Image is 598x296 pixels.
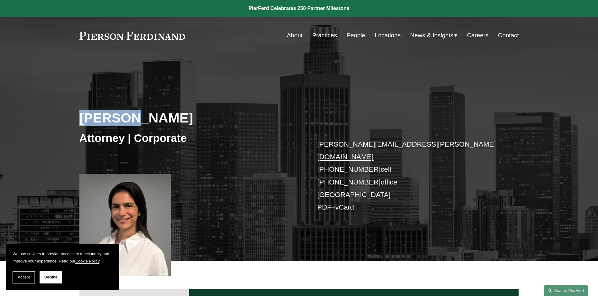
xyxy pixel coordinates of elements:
span: News & Insights [410,30,454,41]
p: cell office [GEOGRAPHIC_DATA] – [317,138,500,214]
a: Cookie Policy [75,259,100,263]
p: We use cookies to provide necessary functionality and improve your experience. Read our . [13,250,113,265]
button: Decline [40,271,62,283]
h2: [PERSON_NAME] [79,110,299,126]
button: Accept [13,271,35,283]
a: Careers [467,29,488,41]
a: [PHONE_NUMBER] [317,165,381,173]
a: vCard [335,203,354,211]
a: About [287,29,303,41]
span: Decline [44,275,57,279]
section: Cookie banner [6,244,119,290]
a: [PERSON_NAME][EMAIL_ADDRESS][PERSON_NAME][DOMAIN_NAME] [317,140,496,161]
a: Search this site [544,285,588,296]
a: Practices [312,29,337,41]
a: [PHONE_NUMBER] [317,178,381,186]
a: folder dropdown [410,29,458,41]
a: Locations [375,29,401,41]
h3: Attorney | Corporate [79,131,299,145]
span: Accept [18,275,30,279]
a: People [347,29,365,41]
a: Contact [498,29,519,41]
a: PDF [317,203,331,211]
